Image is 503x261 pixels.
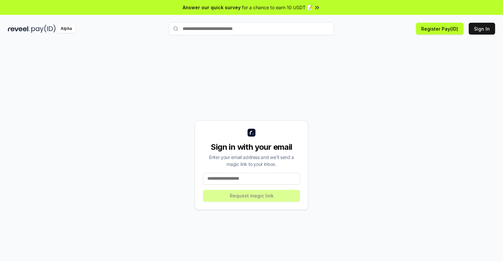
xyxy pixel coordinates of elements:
button: Sign In [469,23,495,35]
div: Alpha [57,25,75,33]
div: Sign in with your email [203,142,300,152]
img: reveel_dark [8,25,30,33]
img: logo_small [248,129,255,137]
span: for a chance to earn 10 USDT 📝 [242,4,312,11]
img: pay_id [31,25,56,33]
div: Enter your email address and we’ll send a magic link to your inbox. [203,154,300,168]
span: Answer our quick survey [183,4,241,11]
button: Register Pay(ID) [416,23,463,35]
